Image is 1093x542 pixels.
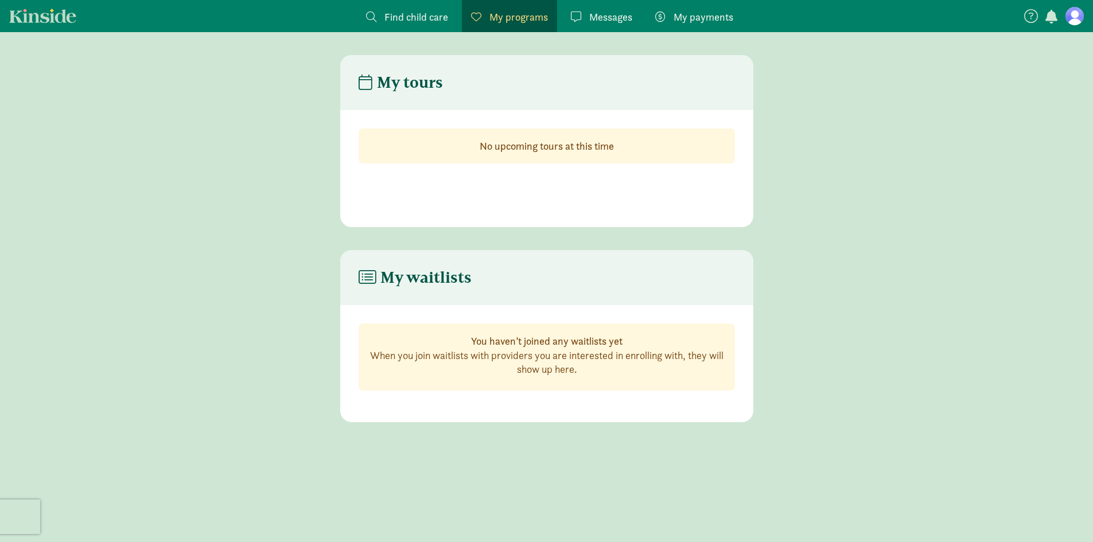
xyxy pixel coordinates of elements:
[471,334,623,348] strong: You haven’t joined any waitlists yet
[368,349,725,376] p: When you join waitlists with providers you are interested in enrolling with, they will show up here.
[359,268,472,287] h4: My waitlists
[384,9,448,25] span: Find child care
[589,9,632,25] span: Messages
[674,9,733,25] span: My payments
[359,73,443,92] h4: My tours
[489,9,548,25] span: My programs
[9,9,76,23] a: Kinside
[480,139,614,153] strong: No upcoming tours at this time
